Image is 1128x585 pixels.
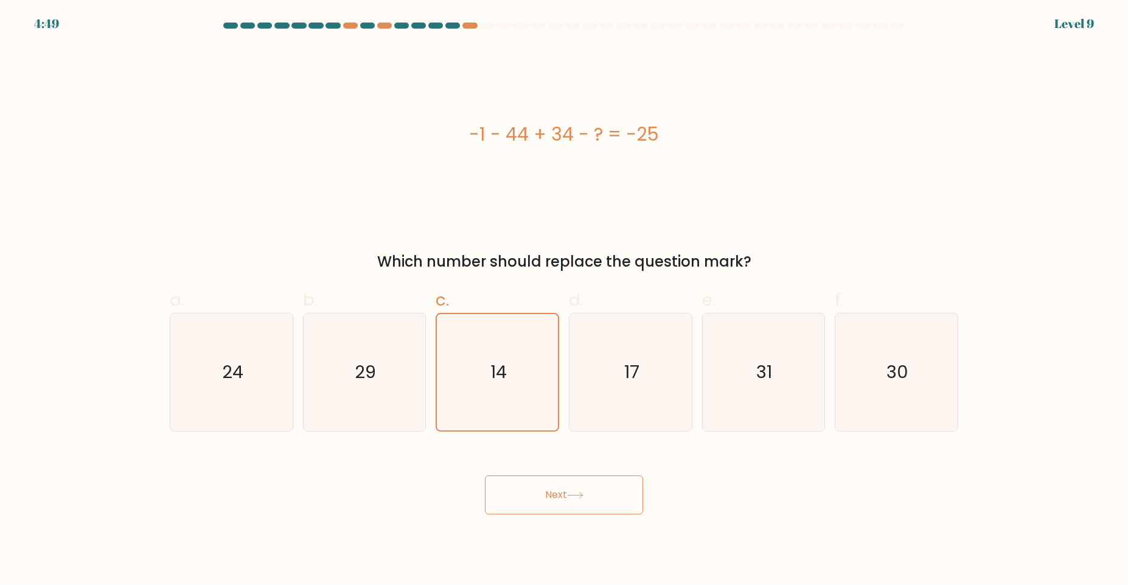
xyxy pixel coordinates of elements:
[170,121,958,148] div: -1 - 44 + 34 - ? = -25
[222,360,243,384] text: 24
[177,251,951,273] div: Which number should replace the question mark?
[170,288,184,312] span: a.
[34,15,59,33] div: 4:49
[1054,15,1094,33] div: Level 9
[303,288,318,312] span: b.
[490,360,507,384] text: 14
[355,360,376,384] text: 29
[835,288,843,312] span: f.
[702,288,715,312] span: e.
[757,360,773,384] text: 31
[569,288,583,312] span: d.
[887,360,909,384] text: 30
[436,288,449,312] span: c.
[485,475,643,514] button: Next
[624,360,639,384] text: 17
